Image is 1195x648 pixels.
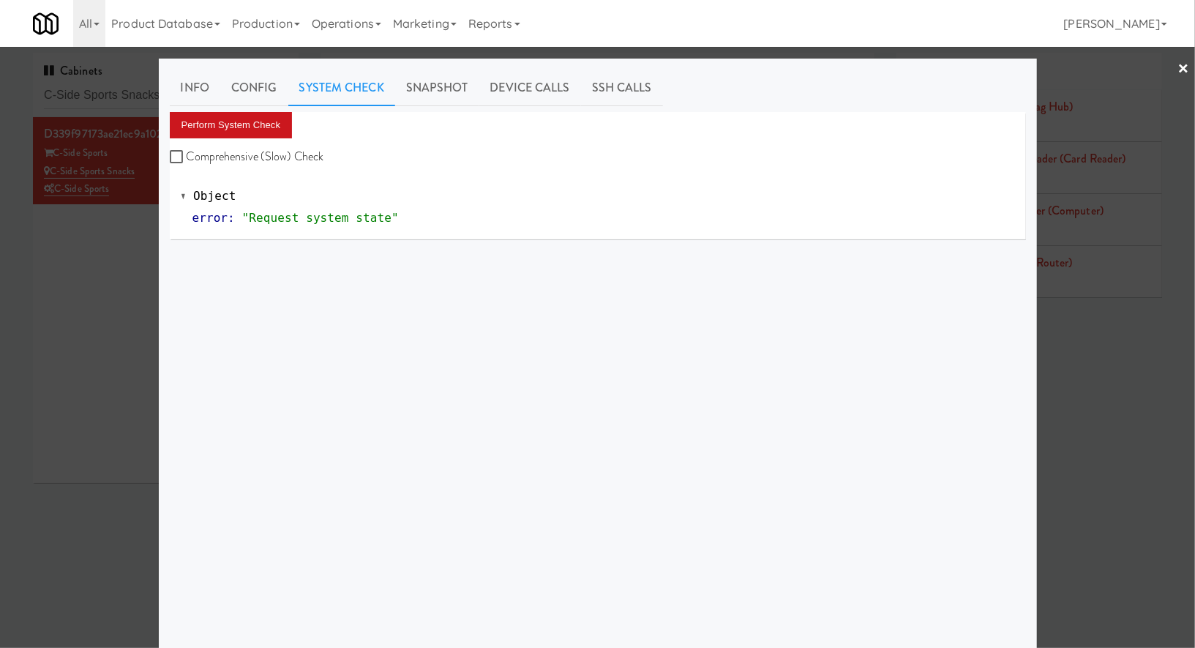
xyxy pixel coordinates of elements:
label: Comprehensive (Slow) Check [170,146,324,168]
a: Snapshot [395,70,479,106]
a: Info [170,70,220,106]
button: Perform System Check [170,112,293,138]
span: Object [193,189,236,203]
a: × [1177,47,1189,92]
a: System Check [288,70,395,106]
a: Device Calls [479,70,581,106]
img: Micromart [33,11,59,37]
span: error [192,211,228,225]
a: SSH Calls [581,70,663,106]
a: Config [220,70,288,106]
span: : [228,211,235,225]
span: "Request system state" [242,211,399,225]
input: Comprehensive (Slow) Check [170,152,187,163]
